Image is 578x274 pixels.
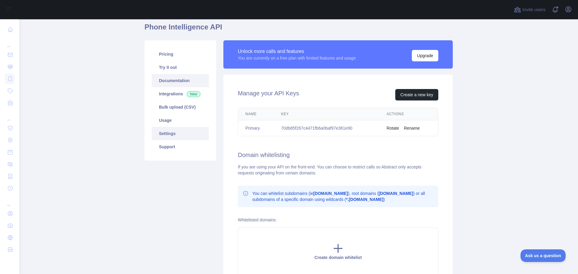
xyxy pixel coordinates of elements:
td: Primary [238,120,274,136]
div: If you are using your API on the front-end. You can choose to restrict calls so Abstract only acc... [238,164,438,176]
iframe: Toggle Customer Support [521,249,566,262]
div: ... [5,109,14,122]
b: [DOMAIN_NAME] [313,191,348,196]
button: Rename [404,125,420,131]
p: You can whitelist subdomains (ie ), root domains ( ) or all subdomains of a specific domain using... [252,190,433,202]
a: Usage [152,114,209,127]
div: ... [5,36,14,48]
th: Name [238,108,274,120]
b: *.[DOMAIN_NAME] [346,197,383,202]
span: Create domain whitelist [314,255,362,260]
b: [DOMAIN_NAME] [379,191,413,196]
label: Whitelisted domains: [238,217,277,222]
a: Bulk upload (CSV) [152,100,209,114]
td: 70db85f267c4471fb6a0baf97e361e90 [274,120,380,136]
div: Unlock more calls and features [238,48,356,55]
span: New [187,91,200,97]
h1: Phone Intelligence API [144,22,453,37]
div: ... [5,195,14,207]
a: Support [152,140,209,153]
span: Invite users [522,6,545,13]
button: Upgrade [412,50,438,61]
a: Settings [152,127,209,140]
a: Pricing [152,48,209,61]
h2: Domain whitelisting [238,151,438,159]
th: Actions [379,108,438,120]
a: Documentation [152,74,209,87]
button: Rotate [387,125,399,131]
button: Invite users [513,5,547,14]
th: Key [274,108,380,120]
h2: Manage your API Keys [238,89,299,100]
a: Integrations New [152,87,209,100]
a: Try it out [152,61,209,74]
div: You are currently on a free plan with limited features and usage [238,55,356,61]
button: Create a new key [395,89,438,100]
